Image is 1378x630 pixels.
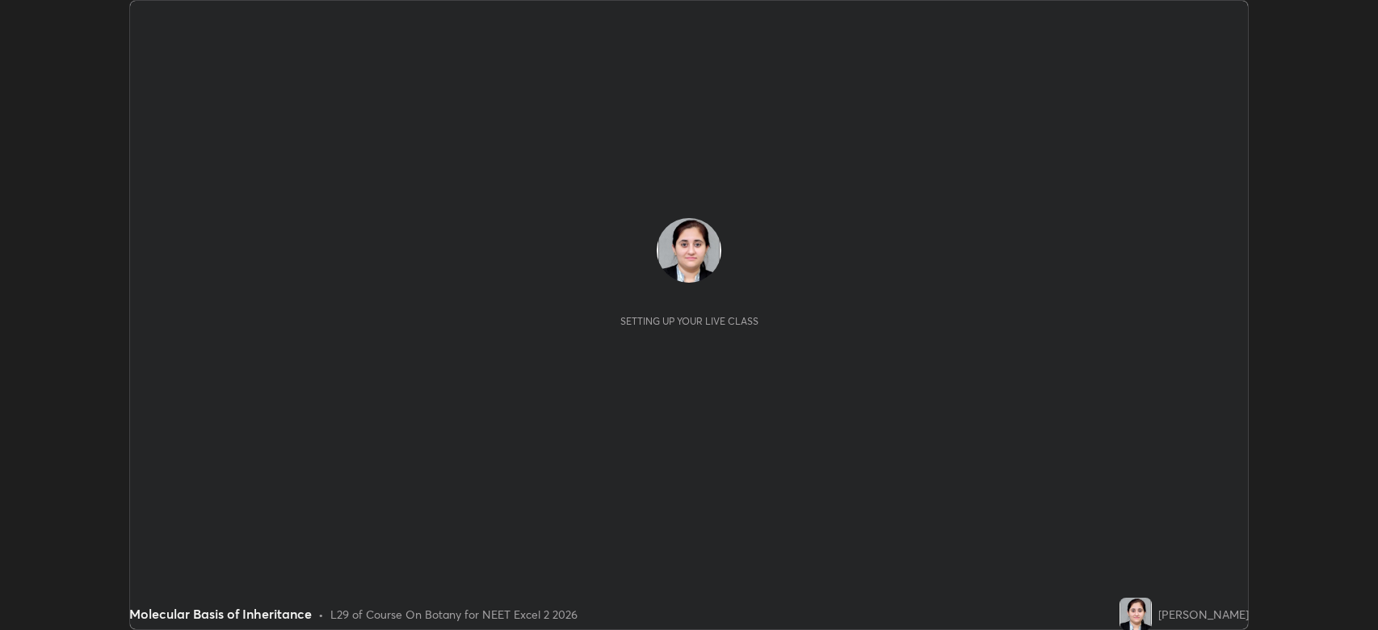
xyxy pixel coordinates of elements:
[1158,606,1249,623] div: [PERSON_NAME]
[657,218,721,283] img: b22a7a3a0eec4d5ca54ced57e8c01dd8.jpg
[129,604,312,624] div: Molecular Basis of Inheritance
[330,606,578,623] div: L29 of Course On Botany for NEET Excel 2 2026
[620,315,758,327] div: Setting up your live class
[1120,598,1152,630] img: b22a7a3a0eec4d5ca54ced57e8c01dd8.jpg
[318,606,324,623] div: •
